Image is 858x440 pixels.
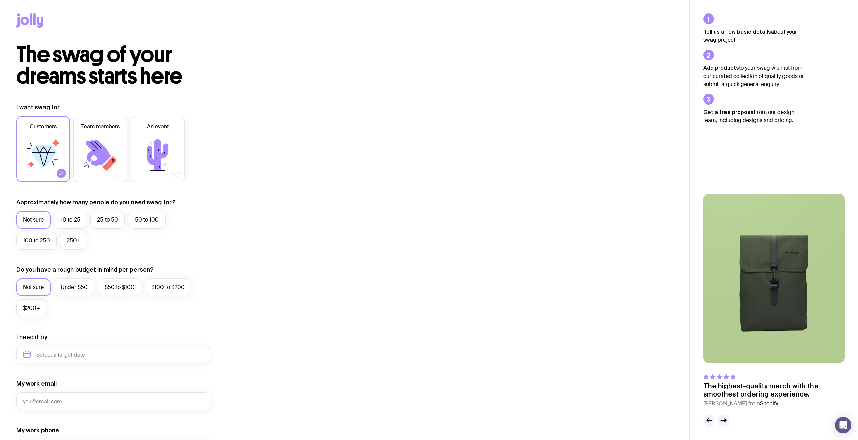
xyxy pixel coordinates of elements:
[835,417,851,433] div: Open Intercom Messenger
[16,392,210,410] input: you@email.com
[16,103,60,111] label: I want swag for
[760,400,778,407] span: Shopify
[98,278,141,296] label: $50 to $100
[703,109,755,115] strong: Get a free proposal
[16,299,47,317] label: $200+
[703,29,771,35] strong: Tell us a few basic details
[16,266,154,274] label: Do you have a rough budget in mind per person?
[60,232,87,250] label: 250+
[703,400,845,408] cite: [PERSON_NAME] from
[703,28,804,44] p: about your swag project.
[54,211,87,229] label: 10 to 25
[16,232,57,250] label: 100 to 250
[81,123,120,131] span: Team members
[703,108,804,124] p: from our design team, including designs and pricing.
[16,380,57,388] label: My work email
[16,346,210,363] input: Select a target date
[16,333,47,341] label: I need it by
[703,382,845,398] p: The highest-quality merch with the smoothest ordering experience.
[16,278,51,296] label: Not sure
[30,123,57,131] span: Customers
[16,198,176,206] label: Approximately how many people do you need swag for?
[16,41,182,89] span: The swag of your dreams starts here
[54,278,94,296] label: Under $50
[147,123,169,131] span: An event
[90,211,125,229] label: 25 to 50
[703,65,739,71] strong: Add products
[16,426,59,434] label: My work phone
[16,211,51,229] label: Not sure
[703,64,804,88] p: to your swag wishlist from our curated collection of quality goods or submit a quick general enqu...
[128,211,166,229] label: 50 to 100
[145,278,191,296] label: $100 to $200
